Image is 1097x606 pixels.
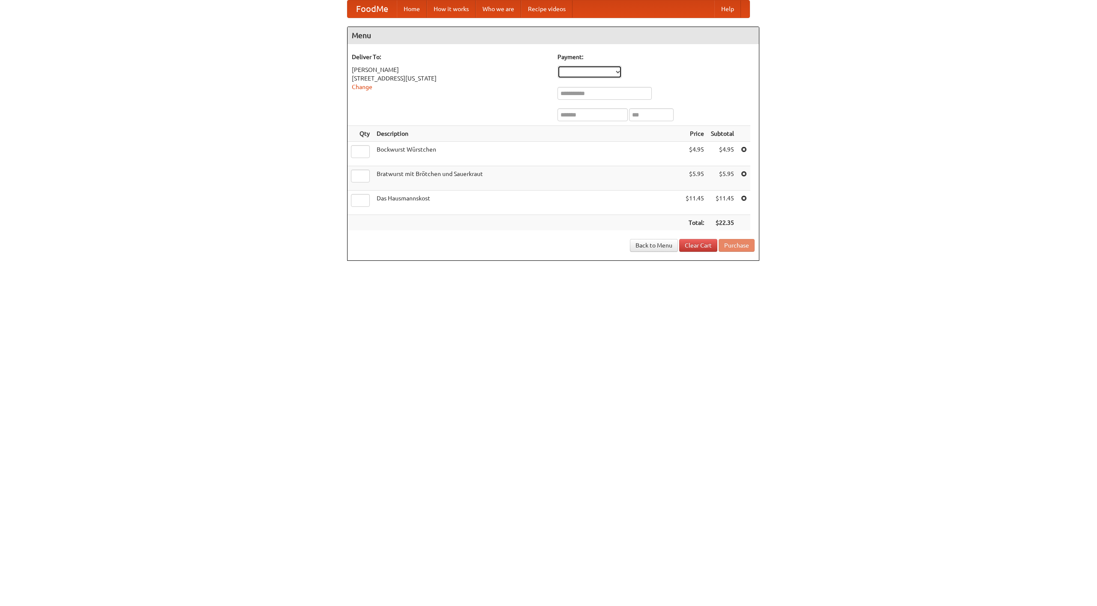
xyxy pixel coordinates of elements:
[373,166,682,191] td: Bratwurst mit Brötchen und Sauerkraut
[352,74,549,83] div: [STREET_ADDRESS][US_STATE]
[707,215,737,231] th: $22.35
[682,142,707,166] td: $4.95
[373,142,682,166] td: Bockwurst Würstchen
[348,0,397,18] a: FoodMe
[397,0,427,18] a: Home
[521,0,572,18] a: Recipe videos
[682,166,707,191] td: $5.95
[352,53,549,61] h5: Deliver To:
[352,66,549,74] div: [PERSON_NAME]
[682,126,707,142] th: Price
[630,239,678,252] a: Back to Menu
[719,239,755,252] button: Purchase
[373,126,682,142] th: Description
[348,126,373,142] th: Qty
[373,191,682,215] td: Das Hausmannskost
[707,126,737,142] th: Subtotal
[714,0,741,18] a: Help
[707,166,737,191] td: $5.95
[476,0,521,18] a: Who we are
[427,0,476,18] a: How it works
[348,27,759,44] h4: Menu
[679,239,717,252] a: Clear Cart
[352,84,372,90] a: Change
[682,215,707,231] th: Total:
[682,191,707,215] td: $11.45
[707,191,737,215] td: $11.45
[557,53,755,61] h5: Payment:
[707,142,737,166] td: $4.95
